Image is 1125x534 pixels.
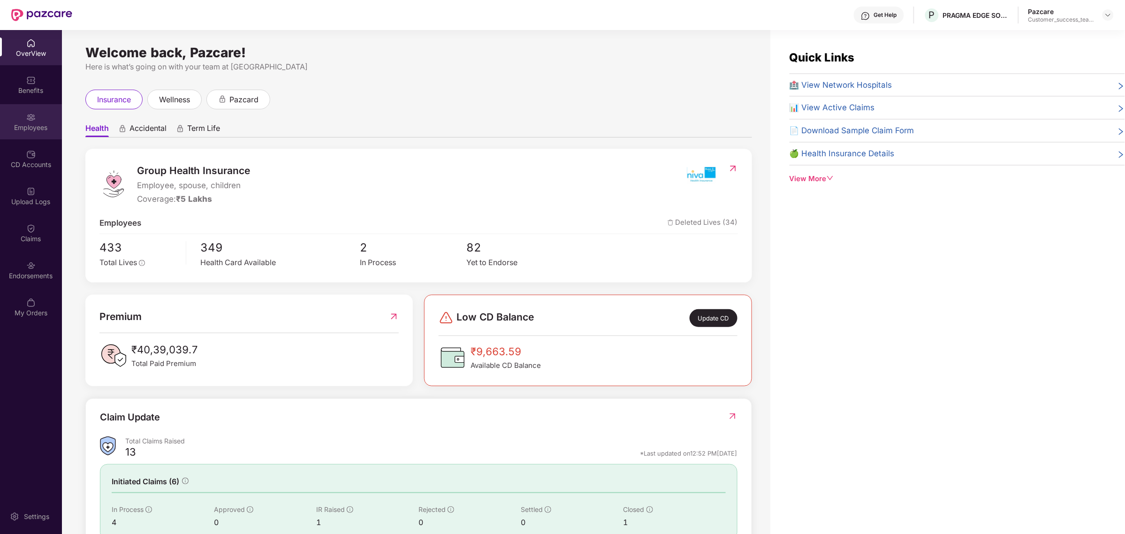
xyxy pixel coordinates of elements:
div: animation [218,95,227,103]
img: svg+xml;base64,PHN2ZyBpZD0iRGFuZ2VyLTMyeDMyIiB4bWxucz0iaHR0cDovL3d3dy53My5vcmcvMjAwMC9zdmciIHdpZH... [439,310,454,325]
div: 4 [112,517,214,528]
span: ₹5 Lakhs [176,194,212,204]
span: P [929,9,935,21]
span: 📄 Download Sample Claim Form [790,124,914,137]
span: 433 [99,239,179,257]
span: Initiated Claims (6) [112,476,179,488]
div: 0 [521,517,623,528]
span: Group Health Insurance [137,163,250,178]
span: info-circle [139,260,145,266]
img: svg+xml;base64,PHN2ZyBpZD0iRW5kb3JzZW1lbnRzIiB4bWxucz0iaHR0cDovL3d3dy53My5vcmcvMjAwMC9zdmciIHdpZH... [26,261,36,270]
img: svg+xml;base64,PHN2ZyBpZD0iRW1wbG95ZWVzIiB4bWxucz0iaHR0cDovL3d3dy53My5vcmcvMjAwMC9zdmciIHdpZHRoPS... [26,113,36,122]
div: Here is what’s going on with your team at [GEOGRAPHIC_DATA] [85,61,752,73]
span: Settled [521,505,543,513]
div: Settings [21,512,52,521]
div: In Process [360,257,466,268]
span: down [827,175,834,182]
span: right [1117,149,1125,160]
img: svg+xml;base64,PHN2ZyBpZD0iVXBsb2FkX0xvZ3MiIGRhdGEtbmFtZT0iVXBsb2FkIExvZ3MiIHhtbG5zPSJodHRwOi8vd3... [26,187,36,196]
img: svg+xml;base64,PHN2ZyBpZD0iQ0RfQWNjb3VudHMiIGRhdGEtbmFtZT0iQ0QgQWNjb3VudHMiIHhtbG5zPSJodHRwOi8vd3... [26,150,36,159]
span: info-circle [448,506,454,513]
img: logo [99,170,128,198]
div: Pazcare [1028,7,1094,16]
img: svg+xml;base64,PHN2ZyBpZD0iSGVscC0zMngzMiIgeG1sbnM9Imh0dHA6Ly93d3cudzMub3JnLzIwMDAvc3ZnIiB3aWR0aD... [861,11,870,21]
img: ClaimsSummaryIcon [100,436,116,456]
span: info-circle [247,506,253,513]
span: wellness [159,94,190,106]
div: Welcome back, Pazcare! [85,49,752,56]
div: 0 [214,517,316,528]
img: CDBalanceIcon [439,343,467,372]
img: PaidPremiumIcon [99,342,128,370]
img: RedirectIcon [728,164,738,173]
span: Term Life [187,123,220,137]
span: Premium [99,309,142,324]
img: RedirectIcon [389,309,399,324]
div: *Last updated on 12:52 PM[DATE] [640,449,737,458]
span: Closed [623,505,645,513]
span: insurance [97,94,131,106]
span: 82 [466,239,573,257]
span: Accidental [129,123,167,137]
div: 1 [316,517,418,528]
span: 🏥 View Network Hospitals [790,79,892,92]
span: Low CD Balance [456,309,534,327]
img: svg+xml;base64,PHN2ZyBpZD0iU2V0dGluZy0yMHgyMCIgeG1sbnM9Imh0dHA6Ly93d3cudzMub3JnLzIwMDAvc3ZnIiB3aW... [10,512,19,521]
span: right [1117,103,1125,114]
img: svg+xml;base64,PHN2ZyBpZD0iRHJvcGRvd24tMzJ4MzIiIHhtbG5zPSJodHRwOi8vd3d3LnczLm9yZy8yMDAwL3N2ZyIgd2... [1104,11,1112,19]
img: New Pazcare Logo [11,9,72,21]
span: right [1117,81,1125,92]
span: Deleted Lives (34) [668,217,738,229]
span: 2 [360,239,466,257]
div: Customer_success_team_lead [1028,16,1094,23]
span: 349 [200,239,360,257]
span: Quick Links [790,51,855,64]
span: ₹9,663.59 [471,343,541,360]
div: Yet to Endorse [466,257,573,268]
span: info-circle [182,478,189,484]
div: 13 [125,445,136,461]
img: svg+xml;base64,PHN2ZyBpZD0iTXlfT3JkZXJzIiBkYXRhLW5hbWU9Ik15IE9yZGVycyIgeG1sbnM9Imh0dHA6Ly93d3cudz... [26,298,36,307]
div: Total Claims Raised [125,436,737,445]
span: Employees [99,217,141,229]
img: svg+xml;base64,PHN2ZyBpZD0iQ2xhaW0iIHhtbG5zPSJodHRwOi8vd3d3LnczLm9yZy8yMDAwL3N2ZyIgd2lkdGg9IjIwIi... [26,224,36,233]
div: Get Help [874,11,897,19]
div: PRAGMA EDGE SOFTWARE SERVICES PRIVATE LIMITED [943,11,1009,20]
span: info-circle [545,506,551,513]
span: Approved [214,505,245,513]
span: info-circle [646,506,653,513]
div: animation [118,124,127,133]
span: info-circle [347,506,353,513]
img: deleteIcon [668,220,674,226]
span: Health [85,123,109,137]
img: svg+xml;base64,PHN2ZyBpZD0iQmVuZWZpdHMiIHhtbG5zPSJodHRwOi8vd3d3LnczLm9yZy8yMDAwL3N2ZyIgd2lkdGg9Ij... [26,76,36,85]
div: Health Card Available [200,257,360,268]
span: In Process [112,505,144,513]
span: 🍏 Health Insurance Details [790,147,895,160]
span: Total Paid Premium [131,358,198,369]
div: 1 [623,517,726,528]
span: info-circle [145,506,152,513]
span: 📊 View Active Claims [790,101,875,114]
span: IR Raised [316,505,345,513]
div: 0 [418,517,521,528]
div: Claim Update [100,410,160,425]
img: RedirectIcon [728,412,737,421]
span: ₹40,39,039.7 [131,342,198,358]
div: Coverage: [137,193,250,206]
span: Rejected [418,505,446,513]
div: Update CD [690,309,737,327]
span: Employee, spouse, children [137,179,250,192]
div: View More [790,173,1125,184]
img: insurerIcon [684,163,719,186]
span: pazcard [229,94,258,106]
div: animation [176,124,184,133]
img: svg+xml;base64,PHN2ZyBpZD0iSG9tZSIgeG1sbnM9Imh0dHA6Ly93d3cudzMub3JnLzIwMDAvc3ZnIiB3aWR0aD0iMjAiIG... [26,38,36,48]
span: right [1117,126,1125,137]
span: Available CD Balance [471,360,541,371]
span: Total Lives [99,258,137,267]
